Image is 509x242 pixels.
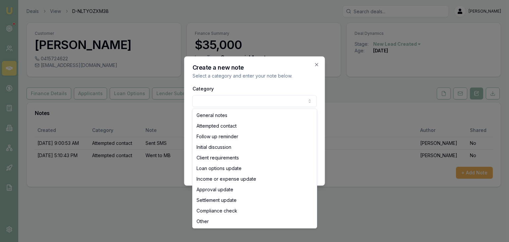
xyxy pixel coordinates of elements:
[197,133,238,140] span: Follow up reminder
[197,197,237,204] span: Settlement update
[197,176,256,182] span: Income or expense update
[197,165,242,172] span: Loan options update
[197,154,239,161] span: Client requirements
[197,208,237,214] span: Compliance check
[197,186,233,193] span: Approval update
[197,112,227,119] span: General notes
[197,218,209,225] span: Other
[197,144,231,151] span: Initial discussion
[197,123,237,129] span: Attempted contact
